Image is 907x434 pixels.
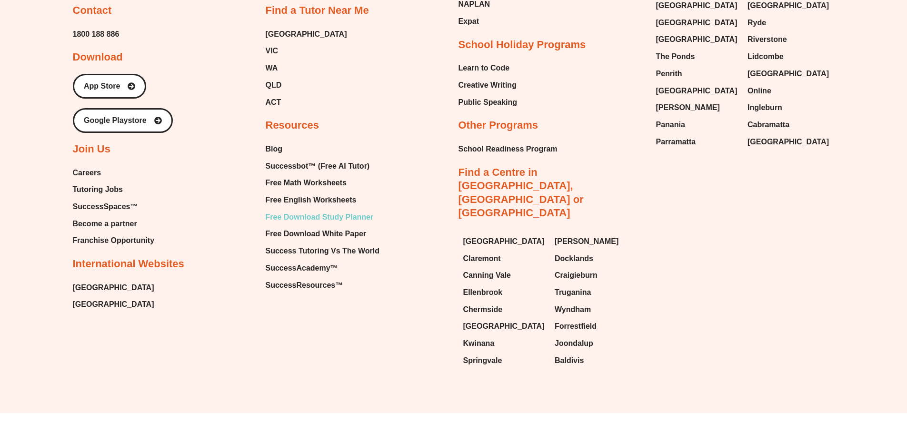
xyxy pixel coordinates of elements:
a: Canning Vale [463,268,546,283]
a: [GEOGRAPHIC_DATA] [656,16,738,30]
span: Online [748,84,771,98]
span: Kwinana [463,336,495,351]
a: SuccessResources™ [266,278,379,293]
a: Parramatta [656,135,738,149]
span: Careers [73,166,101,180]
span: [GEOGRAPHIC_DATA] [463,319,545,333]
a: Claremont [463,252,546,266]
a: Kwinana [463,336,546,351]
a: Penrith [656,67,738,81]
span: Google Playstore [84,117,147,124]
span: Success Tutoring Vs The World [266,244,379,258]
span: Canning Vale [463,268,511,283]
span: Free Math Worksheets [266,176,347,190]
span: Craigieburn [555,268,598,283]
div: Chat Widget [859,388,907,434]
span: WA [266,61,278,75]
a: Public Speaking [458,95,518,110]
a: Ingleburn [748,101,830,115]
a: QLD [266,78,347,92]
h2: Join Us [73,142,110,156]
a: Baldivis [555,353,637,368]
span: [GEOGRAPHIC_DATA] [656,32,738,47]
a: SuccessAcademy™ [266,261,379,275]
a: [GEOGRAPHIC_DATA] [73,281,154,295]
span: Claremont [463,252,501,266]
span: Become a partner [73,217,137,231]
span: Forrestfield [555,319,597,333]
a: [PERSON_NAME] [555,234,637,249]
a: Docklands [555,252,637,266]
span: Successbot™ (Free AI Tutor) [266,159,370,173]
span: Penrith [656,67,682,81]
a: Free English Worksheets [266,193,379,207]
a: [GEOGRAPHIC_DATA] [266,27,347,41]
a: Online [748,84,830,98]
a: SuccessSpaces™ [73,200,155,214]
span: [GEOGRAPHIC_DATA] [463,234,545,249]
span: School Readiness Program [458,142,558,156]
span: [GEOGRAPHIC_DATA] [656,84,738,98]
span: Ingleburn [748,101,782,115]
a: Find a Centre in [GEOGRAPHIC_DATA], [GEOGRAPHIC_DATA] or [GEOGRAPHIC_DATA] [458,166,584,219]
span: Chermside [463,303,503,317]
a: The Ponds [656,50,738,64]
span: Springvale [463,353,502,368]
a: Wyndham [555,303,637,317]
span: Tutoring Jobs [73,182,123,197]
span: Ellenbrook [463,285,503,300]
a: WA [266,61,347,75]
h2: Other Programs [458,119,538,132]
span: Riverstone [748,32,787,47]
a: Become a partner [73,217,155,231]
span: QLD [266,78,282,92]
a: Ellenbrook [463,285,546,300]
a: Craigieburn [555,268,637,283]
span: Ryde [748,16,766,30]
span: SuccessSpaces™ [73,200,138,214]
span: Truganina [555,285,591,300]
h2: International Websites [73,257,184,271]
span: ACT [266,95,281,110]
a: Blog [266,142,379,156]
a: Springvale [463,353,546,368]
span: App Store [84,82,120,90]
span: Blog [266,142,283,156]
a: VIC [266,44,347,58]
span: SuccessAcademy™ [266,261,338,275]
a: Cabramatta [748,118,830,132]
span: Free Download Study Planner [266,210,374,224]
a: [PERSON_NAME] [656,101,738,115]
h2: School Holiday Programs [458,38,586,52]
a: [GEOGRAPHIC_DATA] [73,297,154,312]
a: ACT [266,95,347,110]
span: Parramatta [656,135,696,149]
a: Tutoring Jobs [73,182,155,197]
a: Chermside [463,303,546,317]
span: Baldivis [555,353,584,368]
a: Creative Writing [458,78,518,92]
span: Free English Worksheets [266,193,357,207]
span: [GEOGRAPHIC_DATA] [656,16,738,30]
a: [GEOGRAPHIC_DATA] [748,135,830,149]
a: [GEOGRAPHIC_DATA] [748,67,830,81]
a: Riverstone [748,32,830,47]
a: [GEOGRAPHIC_DATA] [656,32,738,47]
a: Successbot™ (Free AI Tutor) [266,159,379,173]
span: [PERSON_NAME] [656,101,720,115]
span: The Ponds [656,50,695,64]
a: Forrestfield [555,319,637,333]
h2: Find a Tutor Near Me [266,4,369,18]
a: App Store [73,74,146,99]
a: Joondalup [555,336,637,351]
a: Panania [656,118,738,132]
a: Ryde [748,16,830,30]
span: Franchise Opportunity [73,233,155,248]
a: [GEOGRAPHIC_DATA] [463,319,546,333]
a: Lidcombe [748,50,830,64]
